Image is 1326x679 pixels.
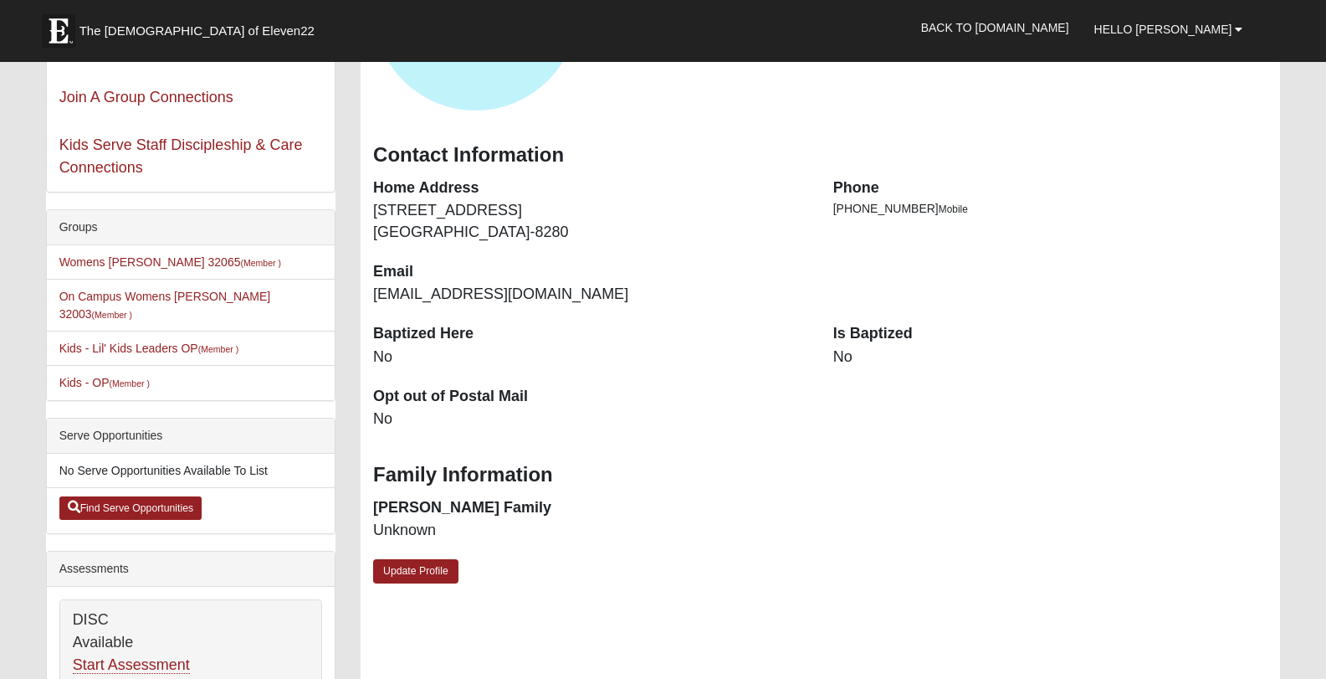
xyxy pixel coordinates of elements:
[33,6,368,48] a: The [DEMOGRAPHIC_DATA] of Eleven22
[240,258,280,268] small: (Member )
[833,347,1268,368] dd: No
[833,200,1268,218] li: [PHONE_NUMBER]
[373,177,808,199] dt: Home Address
[373,323,808,345] dt: Baptized Here
[110,378,150,388] small: (Member )
[47,210,335,245] div: Groups
[59,136,303,176] a: Kids Serve Staff Discipleship & Care Connections
[373,261,808,283] dt: Email
[59,255,281,269] a: Womens [PERSON_NAME] 32065(Member )
[373,386,808,408] dt: Opt out of Postal Mail
[373,520,808,542] dd: Unknown
[73,656,190,674] a: Start Assessment
[909,7,1082,49] a: Back to [DOMAIN_NAME]
[42,14,75,48] img: Eleven22 logo
[59,496,202,520] a: Find Serve Opportunities
[47,454,335,488] li: No Serve Opportunities Available To List
[59,290,271,321] a: On Campus Womens [PERSON_NAME] 32003(Member )
[373,409,808,430] dd: No
[939,203,968,215] span: Mobile
[1082,8,1256,50] a: Hello [PERSON_NAME]
[198,344,238,354] small: (Member )
[373,463,1267,487] h3: Family Information
[373,497,808,519] dt: [PERSON_NAME] Family
[92,310,132,320] small: (Member )
[833,177,1268,199] dt: Phone
[833,323,1268,345] dt: Is Baptized
[47,419,335,454] div: Serve Opportunities
[59,342,239,355] a: Kids - Lil' Kids Leaders OP(Member )
[373,347,808,368] dd: No
[47,552,335,587] div: Assessments
[1094,23,1232,36] span: Hello [PERSON_NAME]
[79,23,315,39] span: The [DEMOGRAPHIC_DATA] of Eleven22
[373,559,458,584] a: Update Profile
[59,376,150,389] a: Kids - OP(Member )
[373,284,808,306] dd: [EMAIL_ADDRESS][DOMAIN_NAME]
[59,89,233,105] a: Join A Group Connections
[373,200,808,243] dd: [STREET_ADDRESS] [GEOGRAPHIC_DATA]-8280
[373,143,1267,167] h3: Contact Information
